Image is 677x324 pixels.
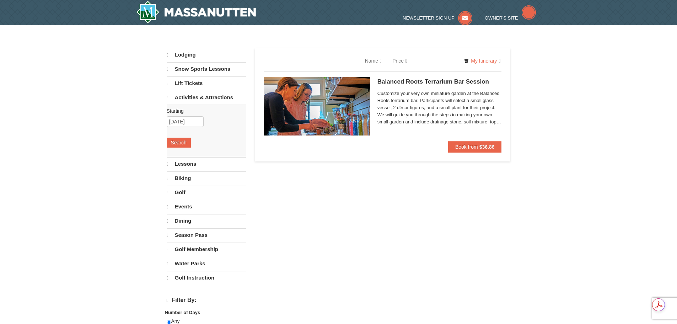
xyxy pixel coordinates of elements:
strong: Number of Days [165,310,200,315]
span: Customize your very own miniature garden at the Balanced Roots terrarium bar. Participants will s... [377,90,502,126]
a: Water Parks [167,257,246,270]
a: Golf [167,186,246,199]
img: 18871151-30-393e4332.jpg [264,77,370,136]
a: Season Pass [167,228,246,242]
a: Lodging [167,48,246,62]
label: Starting [167,107,241,115]
button: Book from $36.86 [448,141,502,153]
a: Lift Tickets [167,76,246,90]
a: Events [167,200,246,213]
a: Biking [167,171,246,185]
button: Search [167,138,191,148]
span: Book from [455,144,478,150]
a: My Itinerary [460,55,505,66]
a: Newsletter Sign Up [403,15,472,21]
a: Price [387,54,413,68]
a: Owner's Site [485,15,536,21]
a: Name [360,54,387,68]
h5: Balanced Roots Terrarium Bar Session [377,78,502,85]
a: Golf Instruction [167,271,246,285]
a: Massanutten Resort [136,1,256,23]
a: Dining [167,214,246,228]
span: Newsletter Sign Up [403,15,455,21]
span: Owner's Site [485,15,518,21]
h4: Filter By: [167,297,246,304]
a: Lessons [167,157,246,171]
a: Activities & Attractions [167,91,246,104]
a: Snow Sports Lessons [167,62,246,76]
strong: $36.86 [479,144,495,150]
a: Golf Membership [167,243,246,256]
img: Massanutten Resort Logo [136,1,256,23]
